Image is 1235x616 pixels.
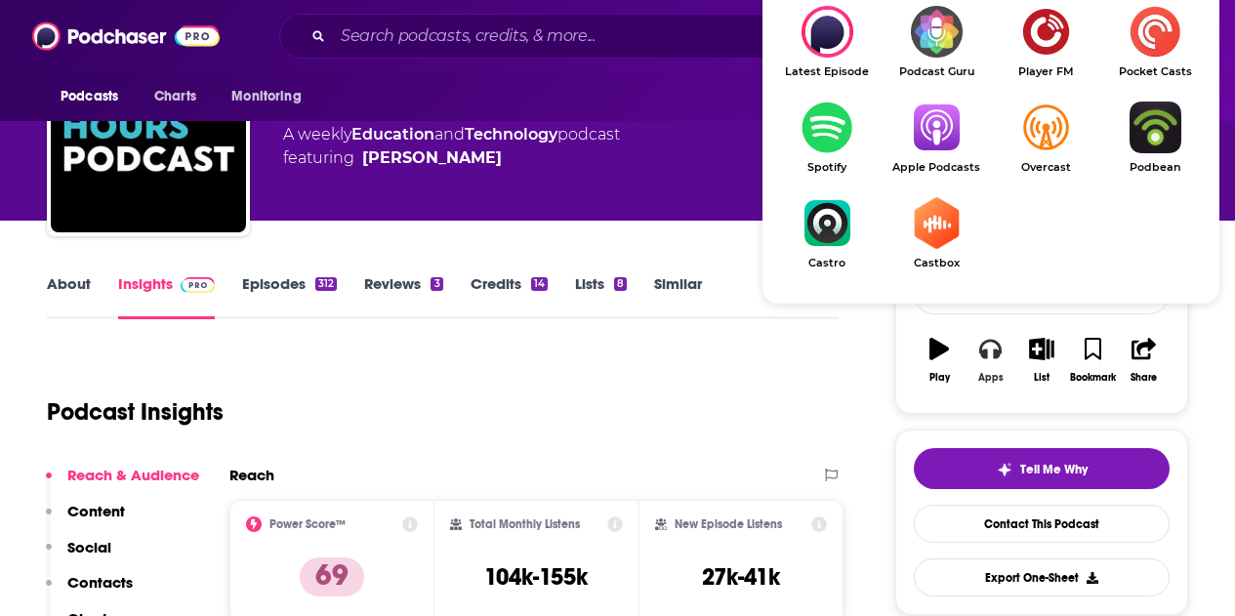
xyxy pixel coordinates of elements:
[229,466,274,484] h2: Reach
[142,78,208,115] a: Charts
[362,146,502,170] a: [PERSON_NAME]
[67,538,111,556] p: Social
[1119,325,1170,395] button: Share
[882,102,991,174] a: Apple PodcastsApple Podcasts
[471,274,548,319] a: Credits14
[46,502,125,538] button: Content
[882,161,991,174] span: Apple Podcasts
[1100,6,1210,78] a: Pocket CastsPocket Casts
[575,274,627,319] a: Lists8
[772,65,882,78] span: Latest Episode
[118,274,215,319] a: InsightsPodchaser Pro
[465,125,557,144] a: Technology
[914,558,1170,596] button: Export One-Sheet
[1070,372,1116,384] div: Bookmark
[470,517,580,531] h2: Total Monthly Listens
[434,125,465,144] span: and
[991,102,1100,174] a: OvercastOvercast
[47,78,144,115] button: open menu
[978,372,1004,384] div: Apps
[484,562,588,592] h3: 104k-155k
[614,277,627,291] div: 8
[997,462,1012,477] img: tell me why sparkle
[269,517,346,531] h2: Power Score™
[654,274,702,319] a: Similar
[47,274,91,319] a: About
[965,325,1015,395] button: Apps
[772,257,882,269] span: Castro
[242,274,337,319] a: Episodes312
[47,397,224,427] h1: Podcast Insights
[300,557,364,596] p: 69
[333,21,837,52] input: Search podcasts, credits, & more...
[772,197,882,269] a: CastroCastro
[181,277,215,293] img: Podchaser Pro
[351,125,434,144] a: Education
[1067,325,1118,395] button: Bookmark
[32,18,220,55] img: Podchaser - Follow, Share and Rate Podcasts
[702,562,780,592] h3: 27k-41k
[231,83,301,110] span: Monitoring
[431,277,442,291] div: 3
[315,277,337,291] div: 312
[675,517,782,531] h2: New Episode Listens
[772,161,882,174] span: Spotify
[991,6,1100,78] a: Player FMPlayer FM
[51,37,246,232] img: 80,000 Hours Podcast
[67,466,199,484] p: Reach & Audience
[1100,102,1210,174] a: PodbeanPodbean
[772,6,882,78] div: 80,000 Hours Podcast on Latest Episode
[882,257,991,269] span: Castbox
[991,161,1100,174] span: Overcast
[531,277,548,291] div: 14
[1131,372,1157,384] div: Share
[61,83,118,110] span: Podcasts
[1100,65,1210,78] span: Pocket Casts
[364,274,442,319] a: Reviews3
[914,448,1170,489] button: tell me why sparkleTell Me Why
[154,83,196,110] span: Charts
[1016,325,1067,395] button: List
[914,325,965,395] button: Play
[46,466,199,502] button: Reach & Audience
[914,505,1170,543] a: Contact This Podcast
[46,538,111,574] button: Social
[882,197,991,269] a: CastboxCastbox
[218,78,326,115] button: open menu
[67,502,125,520] p: Content
[1034,372,1050,384] div: List
[283,123,620,170] div: A weekly podcast
[882,65,991,78] span: Podcast Guru
[67,573,133,592] p: Contacts
[1100,161,1210,174] span: Podbean
[929,372,950,384] div: Play
[46,573,133,609] button: Contacts
[991,65,1100,78] span: Player FM
[882,6,991,78] a: Podcast GuruPodcast Guru
[279,14,1013,59] div: Search podcasts, credits, & more...
[1020,462,1088,477] span: Tell Me Why
[283,146,620,170] span: featuring
[772,102,882,174] a: SpotifySpotify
